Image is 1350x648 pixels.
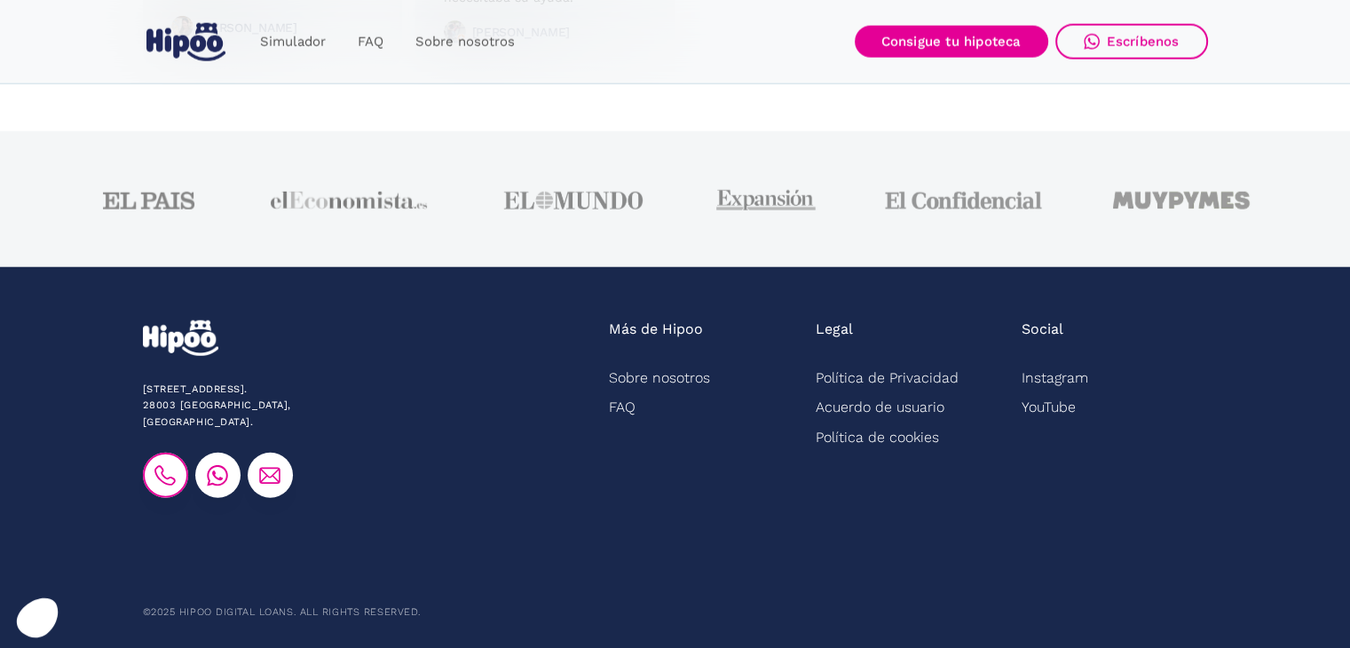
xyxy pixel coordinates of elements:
a: FAQ [609,392,636,422]
div: [STREET_ADDRESS]. 28003 [GEOGRAPHIC_DATA], [GEOGRAPHIC_DATA]. [143,382,401,431]
div: ©2025 Hipoo Digital Loans. All rights reserved. [143,605,421,620]
a: Consigue tu hipoteca [855,26,1048,58]
a: Política de Privacidad [816,363,959,392]
div: Más de Hipoo [609,320,703,339]
a: Política de cookies [816,423,939,452]
a: Acuerdo de usuario [816,392,944,422]
a: home [143,16,230,68]
a: FAQ [342,25,399,59]
a: Simulador [244,25,342,59]
a: Instagram [1022,363,1088,392]
div: Legal [816,320,853,339]
div: Social [1022,320,1063,339]
a: Escríbenos [1055,24,1208,59]
a: Sobre nosotros [609,363,710,392]
a: Sobre nosotros [399,25,531,59]
a: YouTube [1022,392,1076,422]
div: Escríbenos [1107,34,1180,50]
